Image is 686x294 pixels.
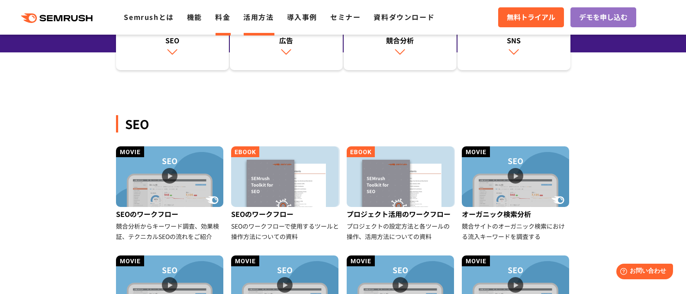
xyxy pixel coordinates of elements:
div: SEO [120,35,225,45]
div: SNS [462,35,566,45]
a: 無料トライアル [498,7,564,27]
div: プロジェクトの設定方法と各ツールの操作、活用方法についての資料 [347,221,455,242]
div: 広告 [234,35,338,45]
a: プロジェクト活用のワークフロー プロジェクトの設定方法と各ツールの操作、活用方法についての資料 [347,146,455,242]
a: SNS [457,18,570,71]
iframe: Help widget launcher [609,260,676,284]
a: SEOのワークフロー SEOのワークフローで使用するツールと操作方法についての資料 [231,146,340,242]
a: 導入事例 [287,12,317,22]
div: SEOのワークフロー [116,207,225,221]
a: 資料ダウンロード [374,12,435,22]
div: 競合分析からキーワード調査、効果検証、テクニカルSEOの流れをご紹介 [116,221,225,242]
div: 競合分析 [348,35,452,45]
div: SEOのワークフローで使用するツールと操作方法についての資料 [231,221,340,242]
a: 競合分析 [344,18,457,71]
span: デモを申し込む [579,12,628,23]
a: SEOのワークフロー 競合分析からキーワード調査、効果検証、テクニカルSEOの流れをご紹介 [116,146,225,242]
a: Semrushとは [124,12,174,22]
a: セミナー [330,12,361,22]
span: 無料トライアル [507,12,555,23]
div: プロジェクト活用のワークフロー [347,207,455,221]
a: オーガニック検索分析 競合サイトのオーガニック検索における流入キーワードを調査する [462,146,570,242]
a: 広告 [230,18,343,71]
div: SEOのワークフロー [231,207,340,221]
a: 活用方法 [243,12,274,22]
div: SEO [116,115,570,132]
a: 料金 [215,12,230,22]
a: SEO [116,18,229,71]
div: オーガニック検索分析 [462,207,570,221]
a: 機能 [187,12,202,22]
div: 競合サイトのオーガニック検索における流入キーワードを調査する [462,221,570,242]
a: デモを申し込む [570,7,636,27]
